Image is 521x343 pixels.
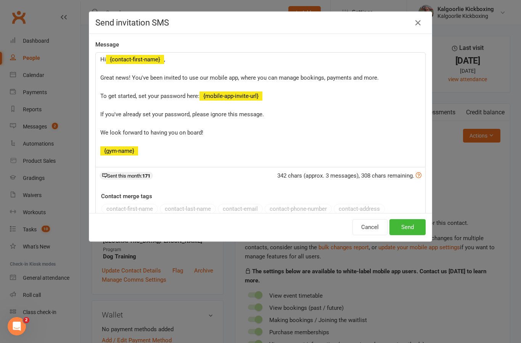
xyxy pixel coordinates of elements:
[100,111,264,118] span: If you've already set your password, please ignore this message.
[95,40,119,49] label: Message
[23,317,29,323] span: 2
[389,219,426,235] button: Send
[352,219,388,235] button: Cancel
[277,171,421,180] div: 342 chars (approx. 3 messages), 308 chars remaining.
[8,317,26,335] iframe: Intercom live chat
[164,56,165,63] span: ,
[100,56,106,63] span: Hi
[100,74,379,81] span: Great news! You've been invited to use our mobile app, where you can manage bookings, payments an...
[412,17,424,29] button: Close
[100,129,203,136] span: We look forward to having you on board!
[142,173,150,179] strong: 171
[100,172,153,180] div: Sent this month:
[100,93,199,99] span: To get started, set your password here:
[101,192,152,201] label: Contact merge tags
[95,18,426,27] h4: Send invitation SMS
